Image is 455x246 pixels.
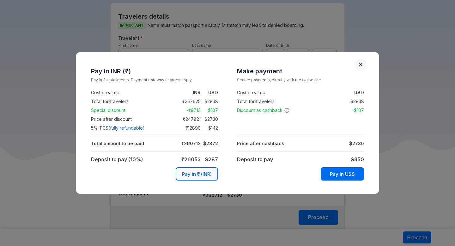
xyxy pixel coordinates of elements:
strong: INR [193,90,201,95]
small: Secure payments, directly with the cruise line [237,77,364,83]
strong: Total amount to be paid [91,141,144,146]
strong: $ 2730 [349,141,364,146]
strong: Deposit to pay [237,156,273,163]
strong: USD [208,90,218,95]
td: $ 142 [201,124,218,132]
strong: Deposit to pay (10%) [91,156,143,163]
strong: ₹ 26053 [181,156,201,163]
td: 5 % TCS [91,124,174,132]
td: Total for 1 travelers [237,97,320,106]
strong: ₹ 260712 [181,141,201,146]
td: ₹ 247821 [174,115,201,123]
td: Cost breakup [237,88,320,97]
td: Price after discount [91,115,174,124]
td: $ 2838 [201,98,218,105]
button: Pay in US$ [321,167,364,181]
span: (fully refundable) [108,125,145,131]
td: -$ 107 [347,107,364,114]
span: Discount as cashback [237,107,290,114]
button: Pay in ₹ (INR) [176,167,218,181]
td: Total for 1 travelers [91,97,174,106]
td: -$ 107 [201,107,218,114]
h3: Pay in INR (₹) [91,67,218,75]
td: Cost breakup [91,88,174,97]
td: $ 2730 [201,115,218,123]
strong: $ 350 [351,156,364,163]
td: Special discount [91,106,174,115]
td: -₹ 9713 [174,107,201,114]
button: Close [359,62,363,67]
small: Pay in 3 installments. Payment gateway charges apply. [91,77,218,83]
strong: $ 287 [205,156,218,163]
h3: Make payment [237,67,364,75]
td: ₹ 12890 [174,124,201,132]
td: $ 2838 [347,98,364,105]
td: ₹ 257625 [174,98,201,105]
strong: USD [354,90,364,95]
strong: $ 2872 [203,141,218,146]
strong: Price after cashback [237,141,284,146]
